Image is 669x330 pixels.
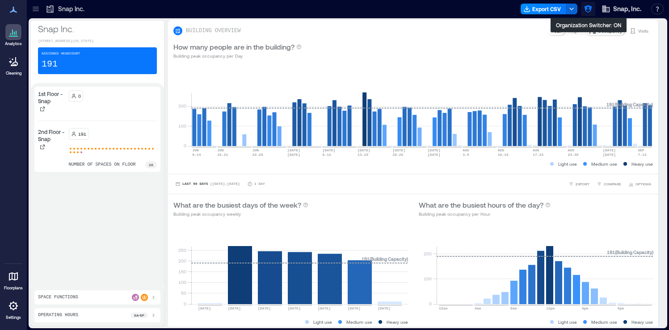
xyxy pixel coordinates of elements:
[568,148,575,152] text: AUG
[613,4,641,13] span: Snap, Inc.
[178,123,186,129] tspan: 100
[429,301,431,306] tspan: 0
[254,181,265,187] p: 1 Day
[186,27,240,34] p: BUILDING OVERVIEW
[419,200,543,210] p: What are the busiest hours of the day?
[358,148,370,152] text: [DATE]
[551,27,561,34] p: Peak
[423,251,431,256] tspan: 200
[533,153,543,157] text: 17-23
[38,128,65,142] p: 2nd Floor - Snap
[178,269,186,274] tspan: 150
[576,181,589,187] span: EXPORT
[173,52,302,59] p: Building peak occupancy per Day
[78,130,86,138] p: 191
[6,71,21,76] p: Cleaning
[252,148,259,152] text: JUN
[173,210,308,217] p: Building peak occupancy weekly
[439,306,447,310] text: 12am
[178,103,186,109] tspan: 200
[387,318,408,326] p: Heavy use
[392,148,405,152] text: [DATE]
[318,306,331,310] text: [DATE]
[287,153,300,157] text: [DATE]
[258,306,271,310] text: [DATE]
[173,180,242,188] button: Last 90 Days |[DATE]-[DATE]
[1,266,25,293] a: Floorplans
[6,315,21,320] p: Settings
[323,153,331,157] text: 6-12
[618,306,624,310] text: 8pm
[228,306,241,310] text: [DATE]
[173,42,295,52] p: How many people are in the building?
[392,153,403,157] text: 20-26
[591,160,617,167] p: Medium use
[2,21,25,49] a: Analytics
[638,27,648,34] p: Visits
[558,318,577,326] p: Light use
[428,148,441,152] text: [DATE]
[42,51,80,56] p: Assigned Headcount
[184,143,186,148] tspan: 0
[498,148,505,152] text: AUG
[419,210,551,217] p: Building peak occupancy per Hour
[178,258,186,263] tspan: 200
[348,306,361,310] text: [DATE]
[463,153,469,157] text: 3-9
[510,306,517,310] text: 8am
[582,306,589,310] text: 4pm
[69,161,136,168] p: number of spaces on floor
[192,148,199,152] text: JUN
[217,148,224,152] text: JUN
[198,306,211,310] text: [DATE]
[287,148,300,152] text: [DATE]
[78,92,81,100] p: 0
[533,148,539,152] text: AUG
[558,160,577,167] p: Light use
[38,90,65,104] p: 1st Floor - Snap
[423,276,431,281] tspan: 100
[598,27,622,34] p: Occupancy
[38,22,157,35] p: Snap Inc.
[181,290,186,296] tspan: 50
[475,306,481,310] text: 4am
[638,148,644,152] text: SEP
[358,153,368,157] text: 13-19
[428,153,441,157] text: [DATE]
[5,41,22,46] p: Analytics
[498,153,509,157] text: 10-16
[631,318,653,326] p: Heavy use
[58,4,84,13] p: Snap Inc.
[323,148,336,152] text: [DATE]
[149,162,153,167] p: 28
[568,27,576,34] p: Avg
[178,247,186,253] tspan: 250
[184,301,186,306] tspan: 0
[173,200,301,210] p: What are the busiest days of the week?
[599,2,644,16] button: Snap, Inc.
[134,313,144,318] p: 8a - 6p
[38,294,78,301] p: Space Functions
[192,153,201,157] text: 8-14
[568,153,579,157] text: 24-30
[378,306,391,310] text: [DATE]
[521,4,566,14] button: Export CSV
[3,295,24,323] a: Settings
[463,148,469,152] text: AUG
[42,58,58,71] p: 191
[178,280,186,285] tspan: 100
[38,312,78,319] p: Operating Hours
[635,181,651,187] span: OPTIONS
[567,180,591,188] button: EXPORT
[595,180,623,188] button: COMPARE
[346,318,372,326] p: Medium use
[288,306,301,310] text: [DATE]
[217,153,228,157] text: 15-21
[2,51,25,79] a: Cleaning
[38,38,157,44] p: [STREET_ADDRESS][US_STATE]
[603,153,616,157] text: [DATE]
[627,180,653,188] button: OPTIONS
[546,306,555,310] text: 12pm
[603,148,616,152] text: [DATE]
[638,153,646,157] text: 7-13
